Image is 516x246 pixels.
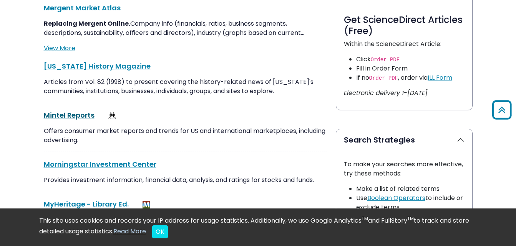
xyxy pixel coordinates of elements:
[44,126,327,145] p: Offers consumer market reports and trends for US and international marketplaces, including advert...
[44,19,130,28] strong: Replacing Mergent Online.
[44,77,327,96] p: Articles from Vol. 82 (1998) to present covering the history-related news of [US_STATE]'s communi...
[407,215,414,222] sup: TM
[369,75,398,81] code: Order PDF
[356,184,465,194] li: Make a list of related terms
[344,15,465,37] h3: Get ScienceDirect Articles (Free)
[344,160,465,178] p: To make your searches more effective, try these methods:
[113,227,146,236] a: Read More
[489,104,514,116] a: Back to Top
[371,57,400,63] code: Order PDF
[356,73,465,82] li: If no , order via
[143,201,150,208] img: MeL (Michigan electronic Library)
[108,112,116,120] img: Demographics
[356,55,465,64] li: Click
[44,110,95,120] a: Mintel Reports
[356,64,465,73] li: Fill in Order Form
[344,89,428,97] i: Electronic delivery 1-[DATE]
[44,44,75,52] a: View More
[44,199,129,209] a: MyHeritage - Library Ed.
[44,19,327,38] p: Company info (financials, ratios, business segments, descriptions, sustainability, officers and d...
[336,129,472,151] button: Search Strategies
[44,61,151,71] a: [US_STATE] History Magazine
[44,3,121,13] a: Mergent Market Atlas
[356,194,465,212] li: Use to include or exclude terms
[44,159,156,169] a: Morningstar Investment Center
[344,39,465,49] p: Within the ScienceDirect Article:
[152,225,168,238] button: Close
[39,216,477,238] div: This site uses cookies and records your IP address for usage statistics. Additionally, we use Goo...
[428,73,452,82] a: ILL Form
[44,175,327,185] p: Provides investment information, financial data, analysis, and ratings for stocks and funds.
[367,194,425,202] a: Boolean Operators
[362,215,368,222] sup: TM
